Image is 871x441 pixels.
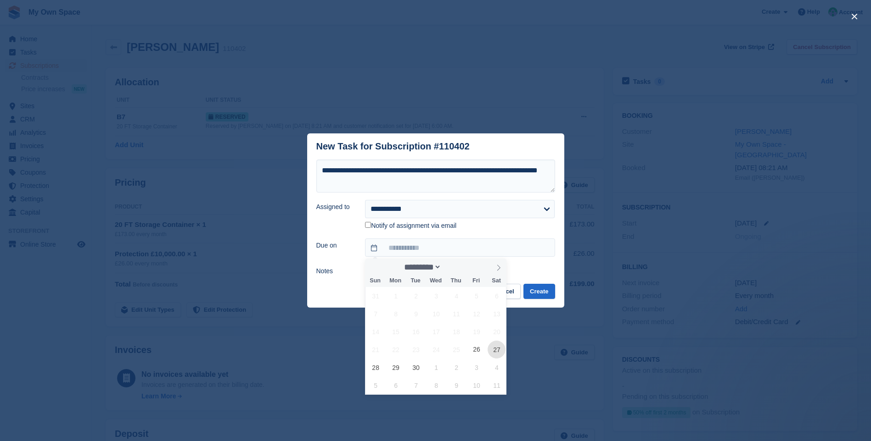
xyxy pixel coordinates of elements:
[407,376,425,394] span: October 7, 2025
[365,222,371,228] input: Notify of assignment via email
[448,376,466,394] span: October 9, 2025
[448,287,466,305] span: September 4, 2025
[365,278,385,284] span: Sun
[523,284,555,299] button: Create
[387,358,405,376] span: September 29, 2025
[427,376,445,394] span: October 8, 2025
[488,358,506,376] span: October 4, 2025
[367,358,385,376] span: September 28, 2025
[448,341,466,358] span: September 25, 2025
[316,241,354,250] label: Due on
[407,323,425,341] span: September 16, 2025
[427,341,445,358] span: September 24, 2025
[405,278,426,284] span: Tue
[488,376,506,394] span: October 11, 2025
[387,341,405,358] span: September 22, 2025
[468,376,486,394] span: October 10, 2025
[847,9,862,24] button: close
[448,323,466,341] span: September 18, 2025
[387,287,405,305] span: September 1, 2025
[367,287,385,305] span: August 31, 2025
[316,266,354,276] label: Notes
[385,278,405,284] span: Mon
[427,323,445,341] span: September 17, 2025
[488,287,506,305] span: September 6, 2025
[401,262,442,272] select: Month
[486,278,506,284] span: Sat
[488,323,506,341] span: September 20, 2025
[367,305,385,323] span: September 7, 2025
[365,222,456,230] label: Notify of assignment via email
[407,358,425,376] span: September 30, 2025
[488,305,506,323] span: September 13, 2025
[427,305,445,323] span: September 10, 2025
[441,262,470,272] input: Year
[316,202,354,212] label: Assigned to
[468,358,486,376] span: October 3, 2025
[367,341,385,358] span: September 21, 2025
[387,323,405,341] span: September 15, 2025
[488,341,506,358] span: September 27, 2025
[468,287,486,305] span: September 5, 2025
[446,278,466,284] span: Thu
[407,341,425,358] span: September 23, 2025
[367,376,385,394] span: October 5, 2025
[426,278,446,284] span: Wed
[407,287,425,305] span: September 2, 2025
[427,358,445,376] span: October 1, 2025
[468,341,486,358] span: September 26, 2025
[427,287,445,305] span: September 3, 2025
[367,323,385,341] span: September 14, 2025
[448,305,466,323] span: September 11, 2025
[316,141,470,152] div: New Task for Subscription #110402
[468,323,486,341] span: September 19, 2025
[448,358,466,376] span: October 2, 2025
[387,376,405,394] span: October 6, 2025
[387,305,405,323] span: September 8, 2025
[407,305,425,323] span: September 9, 2025
[466,278,486,284] span: Fri
[468,305,486,323] span: September 12, 2025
